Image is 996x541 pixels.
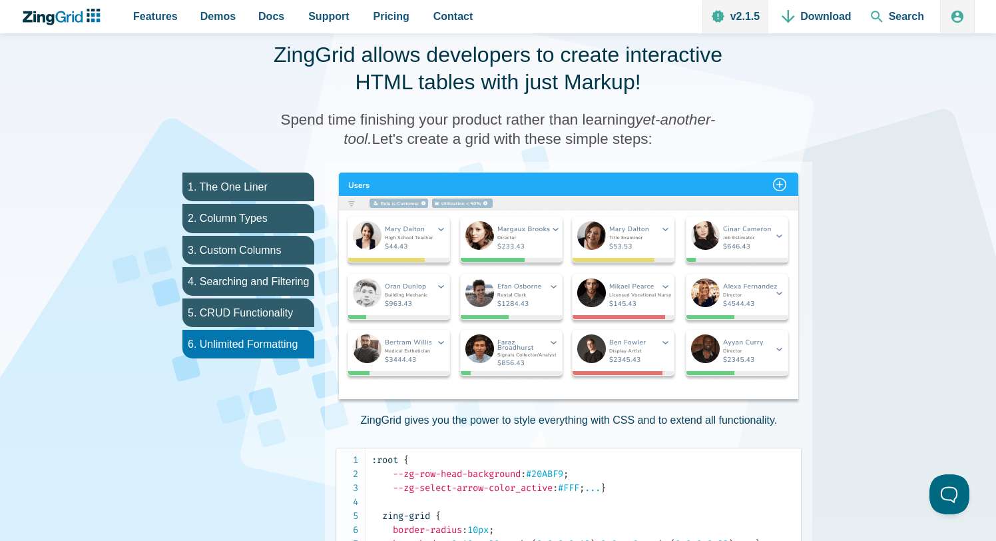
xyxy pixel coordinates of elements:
span: : [553,482,558,494]
span: zing-grid [382,510,430,522]
span: yet-another-tool. [344,111,715,147]
h3: Spend time finishing your product rather than learning Let's create a grid with these simple steps: [265,110,731,149]
span: Docs [258,7,284,25]
p: ZingGrid gives you the power to style everything with CSS and to extend all functionality. [360,411,777,429]
span: { [403,454,409,466]
iframe: Help Scout Beacon - Open [929,474,969,514]
span: { [435,510,441,522]
span: ; [579,482,585,494]
span: : [521,468,526,480]
li: 5. CRUD Functionality [182,298,314,327]
li: 3. Custom Columns [182,236,314,265]
a: ZingChart Logo. Click to return to the homepage [21,9,107,25]
span: Demos [200,7,236,25]
h2: ZingGrid allows developers to create interactive HTML tables with just Markup! [265,41,731,97]
span: :root [372,454,398,466]
span: border-radius [393,524,462,536]
span: : [462,524,467,536]
span: ; [563,468,569,480]
span: Features [133,7,178,25]
span: } [601,482,606,494]
span: Support [308,7,349,25]
span: --zg-row-head-background [393,468,521,480]
li: 4. Searching and Filtering [182,267,314,296]
span: ; [489,524,494,536]
li: 6. Unlimited Formatting [182,330,314,358]
li: 1. The One Liner [182,173,314,201]
span: --zg-select-arrow-color_active [393,482,553,494]
span: Pricing [373,7,409,25]
span: Contact [433,7,473,25]
li: 2. Column Types [182,204,314,233]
